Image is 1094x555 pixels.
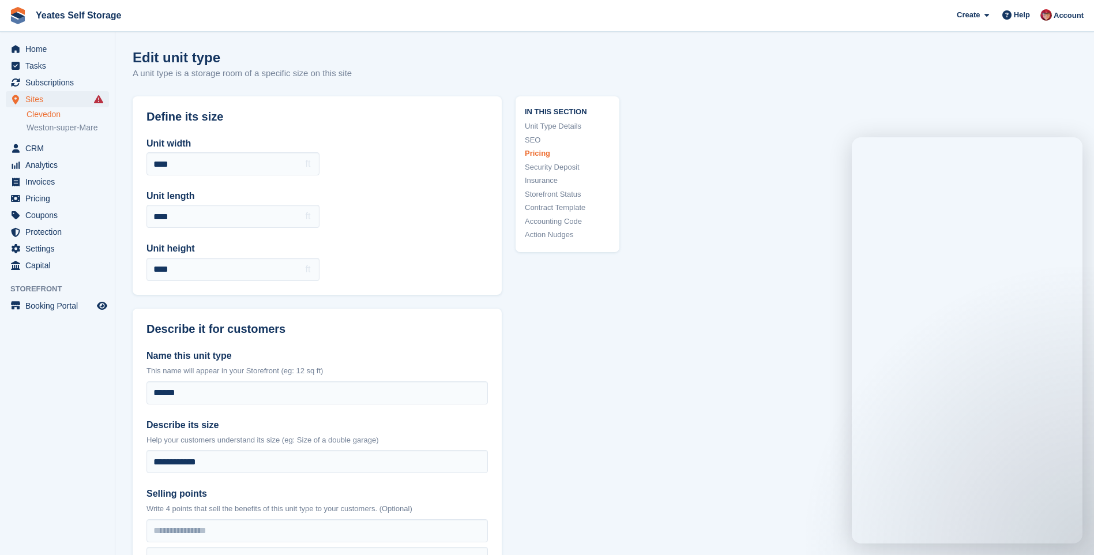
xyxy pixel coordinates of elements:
[6,207,109,223] a: menu
[146,137,319,151] label: Unit width
[6,257,109,273] a: menu
[133,67,352,80] p: A unit type is a storage room of a specific size on this site
[146,503,488,515] p: Write 4 points that sell the benefits of this unit type to your customers. (Optional)
[6,74,109,91] a: menu
[25,174,95,190] span: Invoices
[525,189,610,200] a: Storefront Status
[133,50,352,65] h1: Edit unit type
[25,58,95,74] span: Tasks
[25,140,95,156] span: CRM
[146,110,488,123] h2: Define its size
[31,6,126,25] a: Yeates Self Storage
[6,174,109,190] a: menu
[525,216,610,227] a: Accounting Code
[6,298,109,314] a: menu
[6,190,109,207] a: menu
[146,487,488,501] label: Selling points
[146,418,488,432] label: Describe its size
[525,162,610,173] a: Security Deposit
[25,157,95,173] span: Analytics
[525,106,610,117] span: In this section
[25,207,95,223] span: Coupons
[1014,9,1030,21] span: Help
[525,121,610,132] a: Unit Type Details
[6,224,109,240] a: menu
[25,41,95,57] span: Home
[6,41,109,57] a: menu
[25,74,95,91] span: Subscriptions
[525,229,610,241] a: Action Nudges
[525,175,610,186] a: Insurance
[146,349,488,363] label: Name this unit type
[146,242,319,256] label: Unit height
[6,58,109,74] a: menu
[25,241,95,257] span: Settings
[6,241,109,257] a: menu
[1040,9,1052,21] img: Wendie Tanner
[25,298,95,314] span: Booking Portal
[25,224,95,240] span: Protection
[852,137,1082,543] iframe: Intercom live chat
[957,9,980,21] span: Create
[25,190,95,207] span: Pricing
[1054,10,1084,21] span: Account
[6,140,109,156] a: menu
[27,109,109,120] a: Clevedon
[25,91,95,107] span: Sites
[146,189,319,203] label: Unit length
[146,365,488,377] p: This name will appear in your Storefront (eg: 12 sq ft)
[6,91,109,107] a: menu
[146,434,488,446] p: Help your customers understand its size (eg: Size of a double garage)
[10,283,115,295] span: Storefront
[9,7,27,24] img: stora-icon-8386f47178a22dfd0bd8f6a31ec36ba5ce8667c1dd55bd0f319d3a0aa187defe.svg
[6,157,109,173] a: menu
[525,148,610,159] a: Pricing
[94,95,103,104] i: Smart entry sync failures have occurred
[525,134,610,146] a: SEO
[25,257,95,273] span: Capital
[95,299,109,313] a: Preview store
[146,322,488,336] h2: Describe it for customers
[525,202,610,213] a: Contract Template
[27,122,109,133] a: Weston-super-Mare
